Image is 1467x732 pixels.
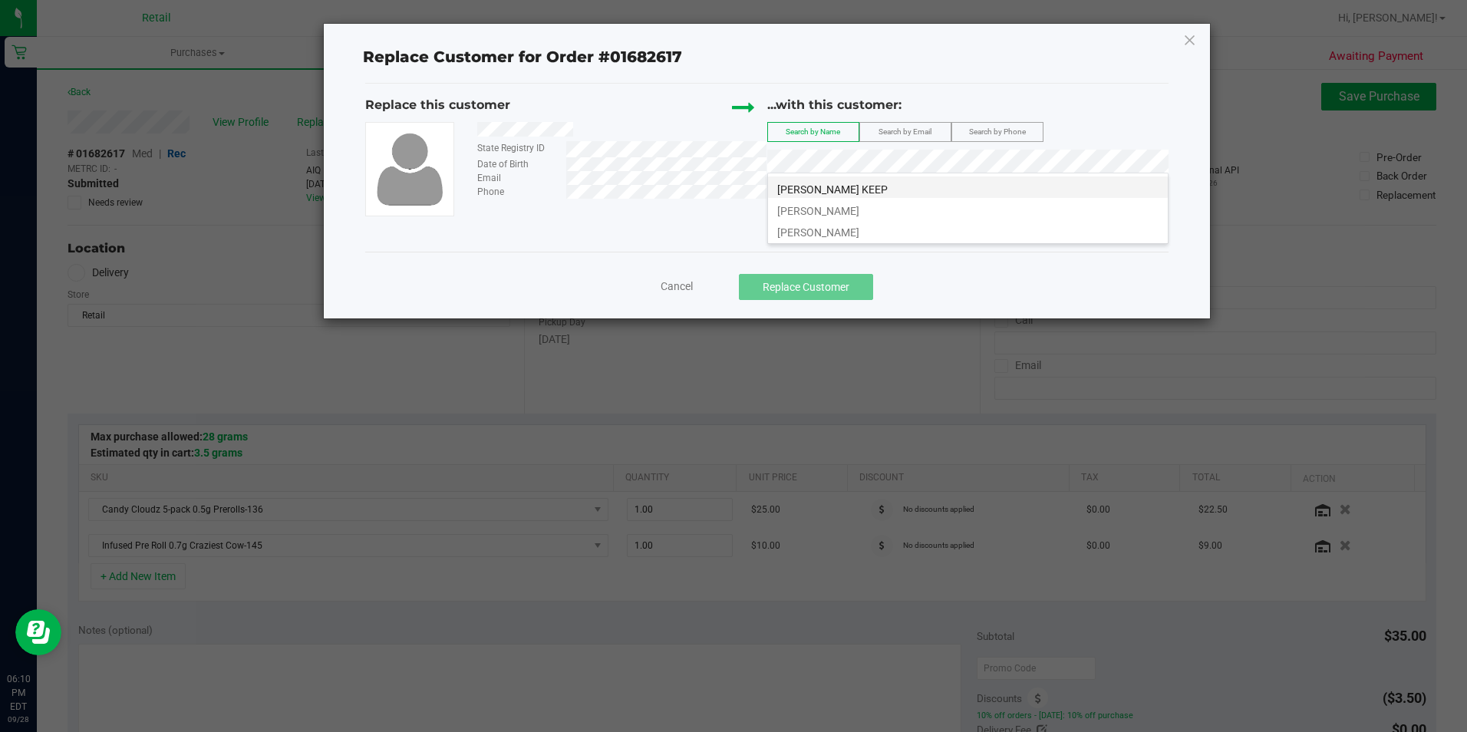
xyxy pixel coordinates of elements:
[369,129,450,209] img: user-icon.png
[466,171,566,185] div: Email
[354,45,691,71] span: Replace Customer for Order #01682617
[466,185,566,199] div: Phone
[879,127,931,136] span: Search by Email
[15,609,61,655] iframe: Resource center
[767,97,902,112] span: ...with this customer:
[365,97,510,112] span: Replace this customer
[969,127,1026,136] span: Search by Phone
[466,141,566,155] div: State Registry ID
[466,157,566,171] div: Date of Birth
[786,127,840,136] span: Search by Name
[661,280,693,292] span: Cancel
[739,274,873,300] button: Replace Customer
